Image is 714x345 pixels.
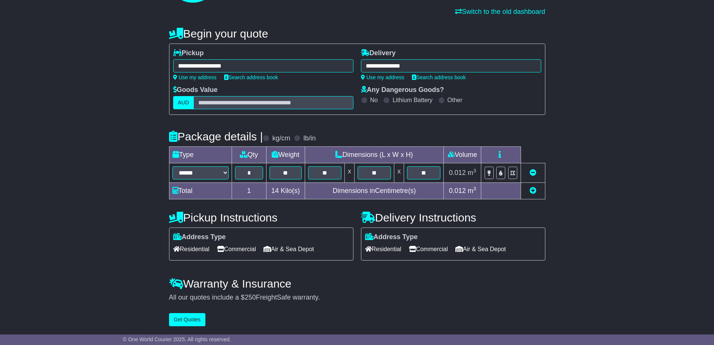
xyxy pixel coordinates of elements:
[169,147,232,163] td: Type
[169,277,545,290] h4: Warranty & Insurance
[232,147,266,163] td: Qty
[344,163,354,183] td: x
[361,211,545,224] h4: Delivery Instructions
[455,8,545,15] a: Switch to the old dashboard
[449,169,466,176] span: 0.012
[468,169,476,176] span: m
[169,211,353,224] h4: Pickup Instructions
[169,130,263,143] h4: Package details |
[409,243,448,255] span: Commercial
[361,74,404,80] a: Use my address
[169,183,232,199] td: Total
[224,74,278,80] a: Search address book
[272,134,290,143] label: kg/cm
[232,183,266,199] td: 1
[449,187,466,194] span: 0.012
[412,74,466,80] a: Search address book
[303,134,316,143] label: lb/in
[530,187,536,194] a: Add new item
[169,294,545,302] div: All our quotes include a $ FreightSafe warranty.
[361,49,396,57] label: Delivery
[468,187,476,194] span: m
[169,27,545,40] h4: Begin your quote
[173,243,210,255] span: Residential
[370,96,378,104] label: No
[365,233,418,241] label: Address Type
[217,243,256,255] span: Commercial
[169,313,206,326] button: Get Quotes
[530,169,536,176] a: Remove this item
[392,96,433,104] label: Lithium Battery
[444,147,481,163] td: Volume
[123,336,231,342] span: © One World Courier 2025. All rights reserved.
[173,74,217,80] a: Use my address
[305,183,444,199] td: Dimensions in Centimetre(s)
[271,187,279,194] span: 14
[173,233,226,241] label: Address Type
[448,96,463,104] label: Other
[455,243,506,255] span: Air & Sea Depot
[473,186,476,191] sup: 3
[173,49,204,57] label: Pickup
[305,147,444,163] td: Dimensions (L x W x H)
[266,147,305,163] td: Weight
[365,243,401,255] span: Residential
[173,96,194,109] label: AUD
[473,168,476,173] sup: 3
[394,163,404,183] td: x
[263,243,314,255] span: Air & Sea Depot
[173,86,218,94] label: Goods Value
[266,183,305,199] td: Kilo(s)
[245,294,256,301] span: 250
[361,86,444,94] label: Any Dangerous Goods?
